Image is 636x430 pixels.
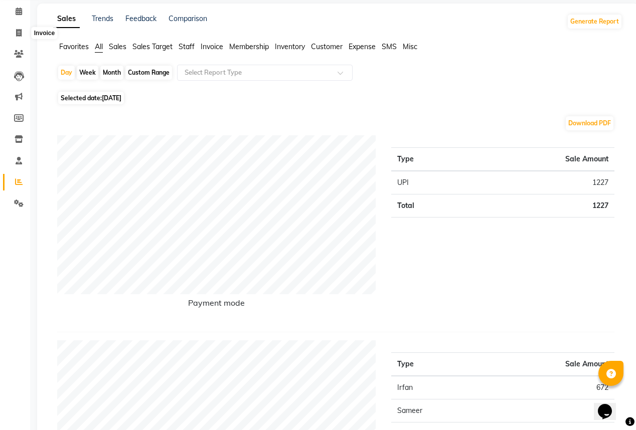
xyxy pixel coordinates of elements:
[391,148,468,171] th: Type
[125,66,172,80] div: Custom Range
[566,116,613,130] button: Download PDF
[403,42,417,51] span: Misc
[169,14,207,23] a: Comparison
[468,194,614,218] td: 1227
[391,399,481,422] td: Sameer
[59,42,89,51] span: Favorites
[391,194,468,218] td: Total
[349,42,376,51] span: Expense
[468,148,614,171] th: Sale Amount
[568,15,621,29] button: Generate Report
[95,42,103,51] span: All
[58,66,75,80] div: Day
[311,42,343,51] span: Customer
[229,42,269,51] span: Membership
[275,42,305,51] span: Inventory
[132,42,173,51] span: Sales Target
[468,171,614,194] td: 1227
[201,42,223,51] span: Invoice
[179,42,195,51] span: Staff
[53,10,80,28] a: Sales
[481,399,614,422] td: 554
[77,66,98,80] div: Week
[481,353,614,376] th: Sale Amount
[391,376,481,399] td: Irfan
[391,171,468,194] td: UPI
[382,42,397,51] span: SMS
[57,298,376,312] h6: Payment mode
[58,92,124,104] span: Selected date:
[102,94,121,102] span: [DATE]
[481,376,614,399] td: 672
[92,14,113,23] a: Trends
[32,27,57,39] div: Invoice
[125,14,156,23] a: Feedback
[109,42,126,51] span: Sales
[100,66,123,80] div: Month
[594,390,626,420] iframe: chat widget
[391,353,481,376] th: Type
